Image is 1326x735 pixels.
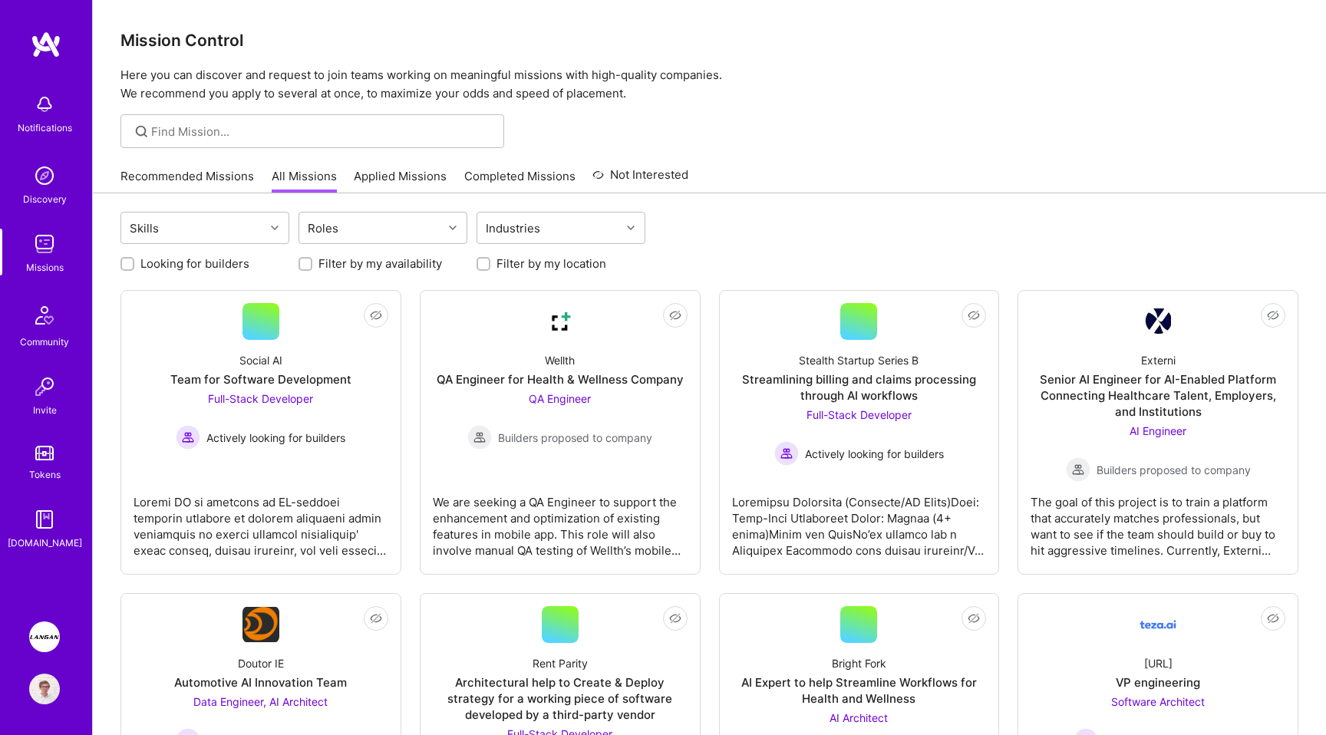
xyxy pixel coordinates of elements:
[304,217,342,239] div: Roles
[134,482,388,559] div: Loremi DO si ametcons ad EL-seddoei temporin utlabore et dolorem aliquaeni admin veniamquis no ex...
[1097,462,1251,478] span: Builders proposed to company
[830,711,888,724] span: AI Architect
[238,655,284,671] div: Doutor IE
[8,535,82,551] div: [DOMAIN_NAME]
[433,303,688,562] a: Company LogoWellthQA Engineer for Health & Wellness CompanyQA Engineer Builders proposed to compa...
[968,612,980,625] i: icon EyeClosed
[29,89,60,120] img: bell
[26,259,64,275] div: Missions
[1141,352,1176,368] div: Externi
[370,612,382,625] i: icon EyeClosed
[806,408,912,421] span: Full-Stack Developer
[271,224,279,232] i: icon Chevron
[174,674,347,691] div: Automotive AI Innovation Team
[23,191,67,207] div: Discovery
[193,695,328,708] span: Data Engineer, AI Architect
[29,674,60,704] img: User Avatar
[29,371,60,402] img: Invite
[732,674,987,707] div: AI Expert to help Streamline Workflows for Health and Wellness
[26,297,63,334] img: Community
[1066,457,1090,482] img: Builders proposed to company
[140,255,249,272] label: Looking for builders
[467,425,492,450] img: Builders proposed to company
[1130,424,1186,437] span: AI Engineer
[318,255,442,272] label: Filter by my availability
[732,482,987,559] div: Loremipsu Dolorsita (Consecte/AD Elits)Doei: Temp-Inci Utlaboreet Dolor: Magnaa (4+ enima)Minim v...
[29,466,61,483] div: Tokens
[627,224,635,232] i: icon Chevron
[239,352,282,368] div: Social AI
[592,166,688,193] a: Not Interested
[482,217,544,239] div: Industries
[170,371,351,387] div: Team for Software Development
[669,612,681,625] i: icon EyeClosed
[542,303,579,340] img: Company Logo
[370,309,382,321] i: icon EyeClosed
[529,392,591,405] span: QA Engineer
[25,621,64,652] a: Langan: AI-Copilot for Environmental Site Assessment
[968,309,980,321] i: icon EyeClosed
[29,504,60,535] img: guide book
[545,352,575,368] div: Wellth
[242,607,279,642] img: Company Logo
[496,255,606,272] label: Filter by my location
[25,674,64,704] a: User Avatar
[272,168,337,193] a: All Missions
[449,224,457,232] i: icon Chevron
[1140,606,1176,643] img: Company Logo
[151,124,493,140] input: Find Mission...
[805,446,944,462] span: Actively looking for builders
[134,303,388,562] a: Social AITeam for Software DevelopmentFull-Stack Developer Actively looking for buildersActively ...
[1267,309,1279,321] i: icon EyeClosed
[1111,695,1205,708] span: Software Architect
[1031,303,1285,562] a: Company LogoExterniSenior AI Engineer for AI-Enabled Platform Connecting Healthcare Talent, Emplo...
[1145,308,1171,335] img: Company Logo
[31,31,61,58] img: logo
[1116,674,1200,691] div: VP engineering
[433,482,688,559] div: We are seeking a QA Engineer to support the enhancement and optimization of existing features in ...
[533,655,588,671] div: Rent Parity
[20,334,69,350] div: Community
[35,446,54,460] img: tokens
[774,441,799,466] img: Actively looking for builders
[33,402,57,418] div: Invite
[18,120,72,136] div: Notifications
[120,31,1298,50] h3: Mission Control
[354,168,447,193] a: Applied Missions
[437,371,684,387] div: QA Engineer for Health & Wellness Company
[464,168,576,193] a: Completed Missions
[669,309,681,321] i: icon EyeClosed
[1031,482,1285,559] div: The goal of this project is to train a platform that accurately matches professionals, but want t...
[29,229,60,259] img: teamwork
[732,371,987,404] div: Streamlining billing and claims processing through AI workflows
[206,430,345,446] span: Actively looking for builders
[29,160,60,191] img: discovery
[120,66,1298,103] p: Here you can discover and request to join teams working on meaningful missions with high-quality ...
[1031,371,1285,420] div: Senior AI Engineer for AI-Enabled Platform Connecting Healthcare Talent, Employers, and Institutions
[176,425,200,450] img: Actively looking for builders
[832,655,886,671] div: Bright Fork
[799,352,919,368] div: Stealth Startup Series B
[120,168,254,193] a: Recommended Missions
[732,303,987,562] a: Stealth Startup Series BStreamlining billing and claims processing through AI workflowsFull-Stack...
[1267,612,1279,625] i: icon EyeClosed
[29,621,60,652] img: Langan: AI-Copilot for Environmental Site Assessment
[498,430,652,446] span: Builders proposed to company
[126,217,163,239] div: Skills
[433,674,688,723] div: Architectural help to Create & Deploy strategy for a working piece of software developed by a thi...
[208,392,313,405] span: Full-Stack Developer
[133,123,150,140] i: icon SearchGrey
[1144,655,1173,671] div: [URL]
